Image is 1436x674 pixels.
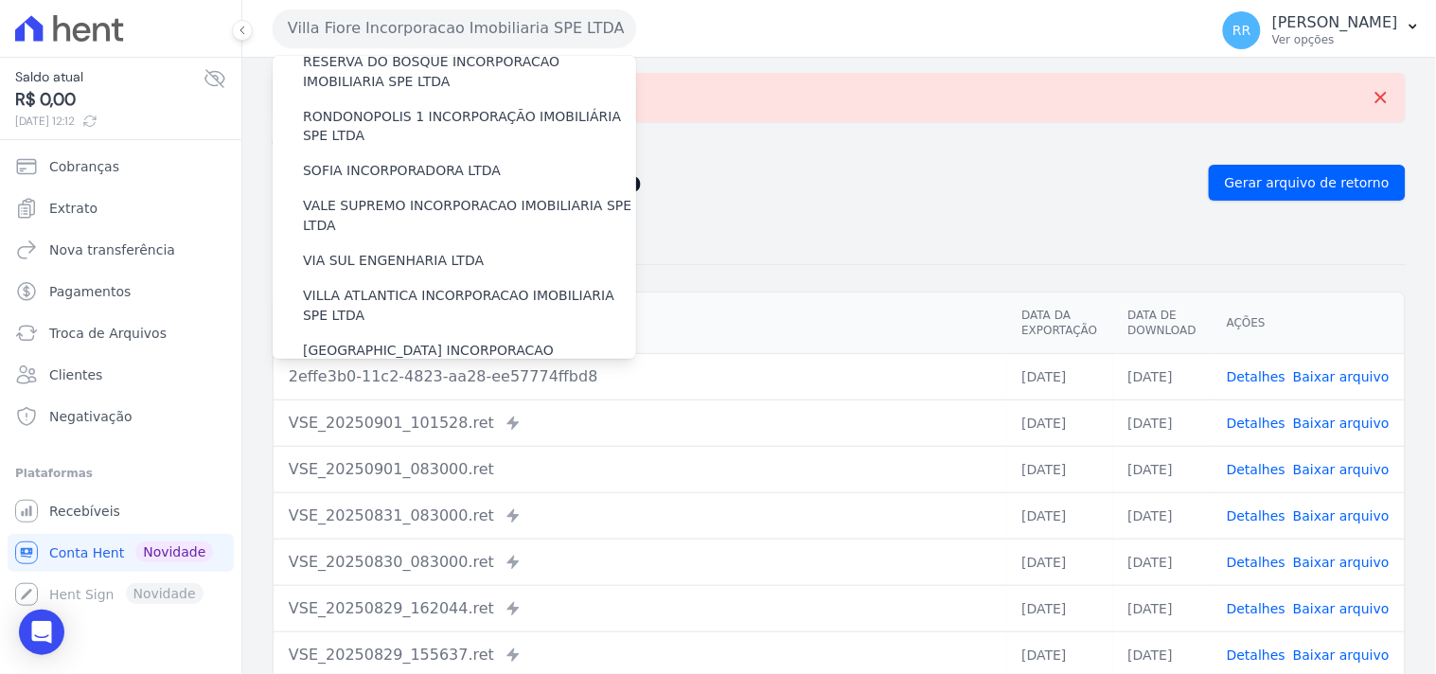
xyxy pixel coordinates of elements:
td: [DATE] [1006,446,1112,492]
a: Baixar arquivo [1293,369,1390,384]
a: Recebíveis [8,492,234,530]
a: Detalhes [1227,647,1285,663]
div: VSE_20250831_083000.ret [289,505,991,527]
span: Cobranças [49,157,119,176]
nav: Sidebar [15,148,226,613]
td: [DATE] [1113,492,1212,539]
td: [DATE] [1113,353,1212,399]
a: Baixar arquivo [1293,601,1390,616]
span: Nova transferência [49,240,175,259]
div: VSE_20250829_162044.ret [289,597,991,620]
td: [DATE] [1006,399,1112,446]
a: Extrato [8,189,234,227]
div: VSE_20250901_101528.ret [289,412,991,435]
td: [DATE] [1006,492,1112,539]
div: Open Intercom Messenger [19,610,64,655]
a: Clientes [8,356,234,394]
span: [DATE] 12:12 [15,113,204,130]
label: VALE SUPREMO INCORPORACAO IMOBILIARIA SPE LTDA [303,197,636,237]
div: VSE_20250829_155637.ret [289,644,991,666]
label: [GEOGRAPHIC_DATA] INCORPORACAO IMOBILIARIA SPE LTDA [303,342,636,381]
div: VSE_20250830_083000.ret [289,551,991,574]
span: Clientes [49,365,102,384]
a: Detalhes [1227,508,1285,523]
span: RR [1232,24,1250,37]
a: Detalhes [1227,462,1285,477]
p: [PERSON_NAME] [1272,13,1398,32]
span: R$ 0,00 [15,87,204,113]
a: Detalhes [1227,601,1285,616]
a: Detalhes [1227,555,1285,570]
label: VIA SUL ENGENHARIA LTDA [303,252,484,272]
a: Baixar arquivo [1293,462,1390,477]
td: [DATE] [1113,399,1212,446]
td: [DATE] [1006,353,1112,399]
span: Novidade [135,541,213,562]
button: RR [PERSON_NAME] Ver opções [1208,4,1436,57]
nav: Breadcrumb [273,137,1406,157]
span: Pagamentos [49,282,131,301]
label: RONDONOPOLIS 1 INCORPORAÇÃO IMOBILIÁRIA SPE LTDA [303,107,636,147]
a: Gerar arquivo de retorno [1209,165,1406,201]
td: [DATE] [1113,446,1212,492]
a: Nova transferência [8,231,234,269]
span: Troca de Arquivos [49,324,167,343]
th: Ações [1212,293,1405,354]
span: Negativação [49,407,133,426]
span: Conta Hent [49,543,124,562]
th: Data da Exportação [1006,293,1112,354]
h2: Exportações de Retorno [273,169,1194,196]
a: Baixar arquivo [1293,647,1390,663]
a: Detalhes [1227,416,1285,431]
p: Ver opções [1272,32,1398,47]
label: RESERVA DO BOSQUE INCORPORACAO IMOBILIARIA SPE LTDA [303,52,636,92]
a: Baixar arquivo [1293,555,1390,570]
td: [DATE] [1006,585,1112,631]
span: Saldo atual [15,67,204,87]
div: VSE_20250901_083000.ret [289,458,991,481]
td: [DATE] [1113,539,1212,585]
a: Negativação [8,398,234,435]
a: Baixar arquivo [1293,508,1390,523]
div: Plataformas [15,462,226,485]
td: [DATE] [1113,585,1212,631]
button: Villa Fiore Incorporacao Imobiliaria SPE LTDA [273,9,636,47]
a: Baixar arquivo [1293,416,1390,431]
td: [DATE] [1006,539,1112,585]
span: Extrato [49,199,98,218]
label: VILLA ATLANTICA INCORPORACAO IMOBILIARIA SPE LTDA [303,287,636,327]
a: Detalhes [1227,369,1285,384]
th: Arquivo [274,293,1006,354]
label: SOFIA INCORPORADORA LTDA [303,162,501,182]
a: Troca de Arquivos [8,314,234,352]
span: Gerar arquivo de retorno [1225,173,1390,192]
a: Conta Hent Novidade [8,534,234,572]
th: Data de Download [1113,293,1212,354]
a: Cobranças [8,148,234,186]
a: Pagamentos [8,273,234,310]
div: 2effe3b0-11c2-4823-aa28-ee57774ffbd8 [289,365,991,388]
span: Recebíveis [49,502,120,521]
